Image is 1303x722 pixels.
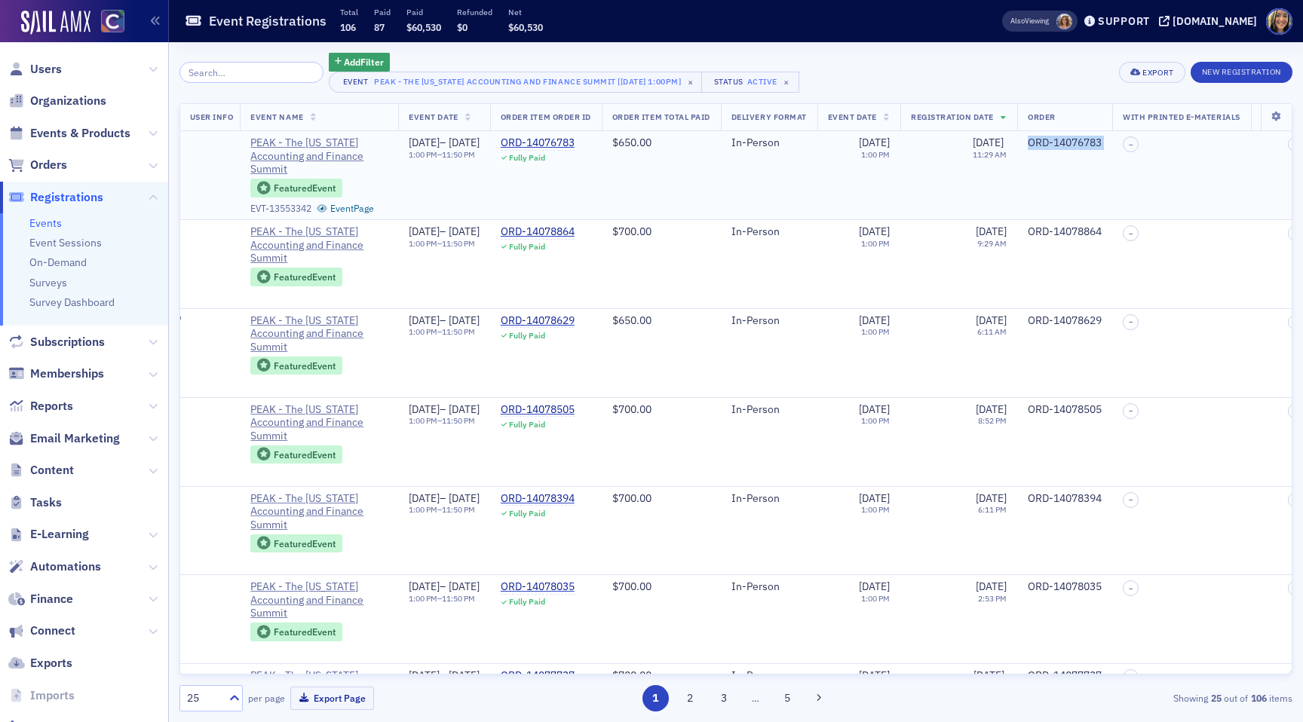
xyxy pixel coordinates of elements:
span: $60,530 [406,21,441,33]
p: Refunded [457,7,492,17]
div: Fully Paid [509,153,545,163]
a: Reports [8,398,73,415]
span: [DATE] [449,668,480,682]
strong: 106 [1248,691,1269,705]
a: PEAK - The [US_STATE] Accounting and Finance Summit [250,492,388,532]
div: – [409,580,480,594]
span: – [1129,406,1133,415]
div: Featured Event [250,534,342,553]
time: 11:50 PM [442,149,475,160]
a: Survey Dashboard [29,295,115,309]
div: Fully Paid [509,331,545,341]
span: $700.00 [612,491,651,505]
span: [DATE] [859,402,890,416]
p: Total [340,7,358,17]
p: Paid [406,7,441,17]
span: $60,530 [508,21,543,33]
div: [DOMAIN_NAME] [1173,14,1257,28]
time: 11:50 PM [442,415,475,426]
button: Export [1119,62,1185,83]
span: E-Learning [30,526,89,543]
div: – [409,136,480,150]
time: 1:00 PM [861,415,890,426]
div: Featured Event [250,445,342,464]
a: PEAK - The [US_STATE] Accounting and Finance Summit [250,225,388,265]
div: ORD-14078505 [501,403,575,417]
button: [DOMAIN_NAME] [1159,16,1262,26]
span: [DATE] [409,668,440,682]
button: 2 [676,685,703,711]
span: Profile [1266,8,1292,35]
span: User Info [190,112,234,122]
span: Event Date [409,112,458,122]
div: – [409,416,480,426]
a: Events & Products [8,125,130,142]
span: PEAK - The Colorado Accounting and Finance Summit [250,225,388,265]
time: 11:50 PM [442,593,475,604]
span: Reports [30,398,73,415]
div: Fully Paid [509,420,545,430]
time: 1:00 PM [409,149,437,160]
div: Featured Event [250,179,342,197]
span: [DATE] [859,668,890,682]
div: Featured Event [274,451,336,459]
time: 1:00 PM [409,593,437,604]
span: $650.00 [612,314,651,327]
span: Event Name [250,112,303,122]
time: 1:00 PM [861,326,890,337]
a: Organizations [8,93,106,109]
span: Cheryl Moss [1056,14,1072,29]
span: Organizations [30,93,106,109]
span: [DATE] [976,225,1007,238]
div: In-Person [731,225,807,239]
div: Featured Event [250,356,342,375]
div: In-Person [731,314,807,328]
span: [DATE] [449,580,480,593]
a: Finance [8,591,73,607]
span: Email Marketing [30,430,120,447]
a: ORD-14078394 [501,492,575,506]
div: Fully Paid [509,509,545,519]
div: – [409,403,480,417]
span: – [1129,495,1133,504]
a: Tasks [8,494,62,511]
span: [DATE] [976,402,1007,416]
button: Export Page [290,687,374,710]
div: ORD-14078394 [1028,492,1102,506]
button: EventPEAK - The [US_STATE] Accounting and Finance Summit [[DATE] 1:00pm]× [329,72,704,93]
div: Featured Event [274,362,336,370]
div: 25 [187,690,220,706]
strong: 25 [1208,691,1224,705]
div: – [409,669,480,683]
div: In-Person [731,669,807,683]
span: Events & Products [30,125,130,142]
span: … [745,691,766,705]
a: On-Demand [29,255,87,269]
a: Events [29,216,62,230]
span: – [1129,584,1133,593]
a: Connect [8,623,75,639]
span: Finance [30,591,73,607]
span: Order [1028,112,1056,122]
a: PEAK - The [US_STATE] Accounting and Finance Summit [250,403,388,443]
time: 1:00 PM [861,593,890,604]
span: Order Item Order ID [501,112,591,122]
a: PEAK - The [US_STATE] Accounting and Finance Summit [250,314,388,354]
a: Exports [8,655,72,672]
span: Imports [30,687,75,704]
img: SailAMX [21,11,90,35]
a: Surveys [29,276,67,289]
span: [DATE] [409,136,440,149]
span: Exports [30,655,72,672]
time: 8:52 PM [978,415,1007,426]
span: [DATE] [859,225,890,238]
a: Automations [8,558,101,575]
div: ORD-14076783 [501,136,575,150]
span: $700.00 [612,225,651,238]
span: Connect [30,623,75,639]
span: $700.00 [612,402,651,416]
a: ORD-14078864 [501,225,575,239]
div: Status [713,77,744,87]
